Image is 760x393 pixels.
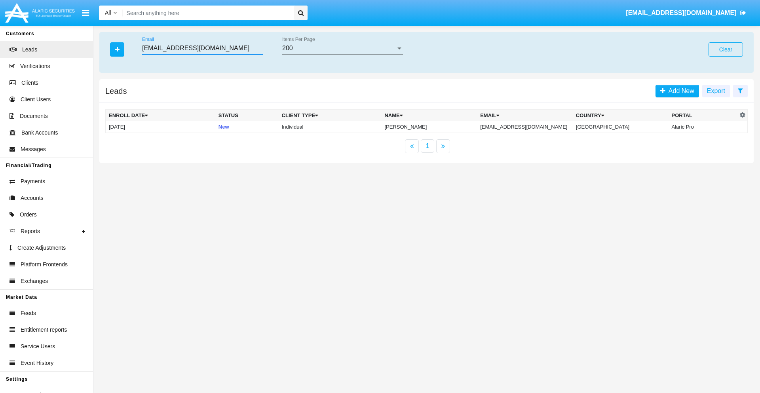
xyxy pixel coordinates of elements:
[381,110,477,122] th: Name
[21,177,45,186] span: Payments
[21,277,48,285] span: Exchanges
[573,110,669,122] th: Country
[381,121,477,133] td: [PERSON_NAME]
[21,227,40,235] span: Reports
[655,85,699,97] a: Add New
[99,9,123,17] a: All
[105,88,127,94] h5: Leads
[17,244,66,252] span: Create Adjustments
[21,260,68,269] span: Platform Frontends
[4,1,76,25] img: Logo image
[279,121,382,133] td: Individual
[99,139,754,153] nav: paginator
[215,110,279,122] th: Status
[707,87,725,94] span: Export
[22,46,37,54] span: Leads
[702,85,730,97] button: Export
[21,95,51,104] span: Client Users
[21,342,55,351] span: Service Users
[665,87,694,94] span: Add New
[477,121,573,133] td: [EMAIL_ADDRESS][DOMAIN_NAME]
[573,121,669,133] td: [GEOGRAPHIC_DATA]
[21,309,36,317] span: Feeds
[709,42,743,57] button: Clear
[105,9,111,16] span: All
[106,110,215,122] th: Enroll Date
[622,2,750,24] a: [EMAIL_ADDRESS][DOMAIN_NAME]
[20,211,37,219] span: Orders
[21,145,46,154] span: Messages
[21,359,53,367] span: Event History
[21,326,67,334] span: Entitlement reports
[669,121,738,133] td: Alaric Pro
[21,129,58,137] span: Bank Accounts
[20,112,48,120] span: Documents
[669,110,738,122] th: Portal
[21,194,44,202] span: Accounts
[123,6,291,20] input: Search
[626,9,736,16] span: [EMAIL_ADDRESS][DOMAIN_NAME]
[282,45,293,51] span: 200
[21,79,38,87] span: Clients
[477,110,573,122] th: Email
[279,110,382,122] th: Client Type
[106,121,215,133] td: [DATE]
[215,121,279,133] td: New
[20,62,50,70] span: Verifications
